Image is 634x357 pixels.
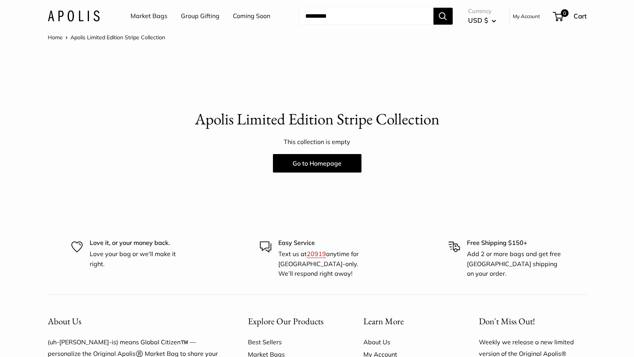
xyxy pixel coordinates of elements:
p: Add 2 or more bags and get free [GEOGRAPHIC_DATA] shipping on your order. [467,249,563,279]
p: Love your bag or we'll make it right. [90,249,186,269]
button: Learn More [363,314,452,329]
img: Apolis [48,10,100,22]
button: About Us [48,314,221,329]
button: Explore Our Products [248,314,336,329]
a: About Us [363,336,452,348]
p: Text us at anytime for [GEOGRAPHIC_DATA]-only. We’ll respond right away! [278,249,375,279]
button: USD $ [468,14,496,27]
a: Market Bags [130,10,167,22]
a: Home [48,34,63,41]
a: Go to Homepage [273,154,361,173]
span: USD $ [468,16,488,24]
nav: Breadcrumb [48,32,165,42]
a: 20919 [307,250,326,258]
p: Don't Miss Out! [479,314,587,329]
input: Search... [299,8,433,25]
span: Explore Our Products [248,315,323,327]
span: 0 [560,9,568,17]
a: My Account [513,12,540,21]
p: Free Shipping $150+ [467,238,563,248]
p: Easy Service [278,238,375,248]
p: Love it, or your money back. [90,238,186,248]
a: Best Sellers [248,336,336,348]
span: About Us [48,315,81,327]
span: Apolis Limited Edition Stripe Collection [70,34,165,41]
a: 0 Cart [554,10,587,22]
button: Search [433,8,453,25]
a: Group Gifting [181,10,219,22]
p: Apolis Limited Edition Stripe Collection [48,108,587,131]
a: Coming Soon [233,10,270,22]
span: Cart [574,12,587,20]
span: Currency [468,6,496,17]
span: Learn More [363,315,404,327]
p: This collection is empty [48,136,587,148]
